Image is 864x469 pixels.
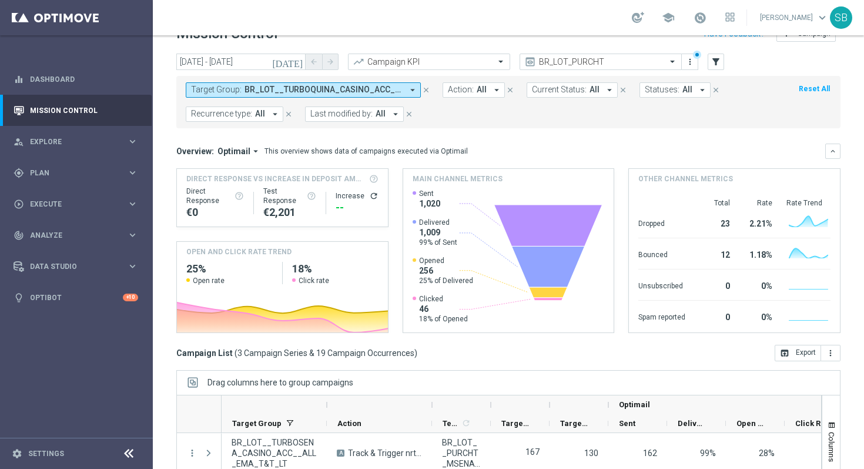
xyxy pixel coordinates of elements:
[13,106,139,115] button: Mission Control
[461,418,471,428] i: refresh
[643,448,657,458] span: 162
[376,109,386,119] span: All
[310,58,318,66] i: arrow_back
[699,244,730,263] div: 12
[186,107,283,122] button: Recurrence type: All arrow_drop_down
[235,348,237,358] span: (
[270,109,280,119] i: arrow_drop_down
[14,230,127,241] div: Analyze
[619,86,627,94] i: close
[127,229,138,241] i: keyboard_arrow_right
[322,54,339,70] button: arrow_forward
[414,348,417,358] span: )
[525,447,540,457] label: 167
[590,85,600,95] span: All
[30,138,127,145] span: Explore
[369,191,379,201] i: refresh
[14,64,138,95] div: Dashboard
[14,74,24,85] i: equalizer
[830,6,852,29] div: SB
[310,109,373,119] span: Last modified by:
[123,294,138,301] div: +10
[419,238,457,247] span: 99% of Sent
[336,191,379,201] div: Increase
[618,84,628,97] button: close
[13,75,139,84] button: equalizer Dashboard
[13,137,139,147] button: person_search Explore keyboard_arrow_right
[13,262,139,271] button: Data Studio keyboard_arrow_right
[419,227,457,238] span: 1,009
[505,84,515,97] button: close
[186,247,292,257] h4: OPEN AND CLICK RATE TREND
[786,198,830,208] div: Rate Trend
[419,294,468,304] span: Clicked
[176,146,214,157] h3: Overview:
[419,189,440,198] span: Sent
[638,213,685,232] div: Dropped
[270,54,306,71] button: [DATE]
[264,146,468,157] div: This overview shows data of campaigns executed via Optimail
[207,378,353,387] div: Row Groups
[13,293,139,302] button: lightbulb Optibot +10
[14,168,24,178] i: gps_fixed
[421,84,431,97] button: close
[775,348,840,357] multiple-options-button: Export to CSV
[348,448,422,458] span: Track & Trigger nrt_purchased_tickets
[560,419,588,428] span: Targeted Responders
[744,244,772,263] div: 1.18%
[682,85,692,95] span: All
[619,419,635,428] span: Sent
[187,448,197,458] button: more_vert
[712,86,720,94] i: close
[336,201,379,215] div: --
[232,437,317,469] span: BR_LOT__TURBOSENA_CASINO_ACC__ALL_EMA_T&T_LT
[186,82,421,98] button: Target Group: BR_LOT__TURBOQUINA_CASINO_ACC__ALL_EMA_T&T_LT, BR_LOT__TURBOSENA_CASINO_ACC__ALL_EM...
[759,9,830,26] a: [PERSON_NAME]keyboard_arrow_down
[527,82,618,98] button: Current Status: All arrow_drop_down
[186,262,273,276] h2: 25%
[744,213,772,232] div: 2.21%
[348,54,510,70] ng-select: Campaign KPI
[422,86,430,94] i: close
[744,198,772,208] div: Rate
[337,450,344,457] span: A
[825,144,840,159] button: keyboard_arrow_down
[353,56,364,68] i: trending_up
[30,201,127,208] span: Execute
[250,146,261,157] i: arrow_drop_down
[827,432,836,462] span: Columns
[684,55,696,69] button: more_vert
[12,448,22,459] i: settings
[337,419,361,428] span: Action
[407,85,418,95] i: arrow_drop_down
[299,276,329,285] span: Click rate
[775,345,821,361] button: open_in_browser Export
[127,261,138,272] i: keyboard_arrow_right
[711,56,721,67] i: filter_alt
[693,51,701,59] div: There are unsaved changes
[711,84,721,97] button: close
[14,282,138,313] div: Optibot
[419,314,468,324] span: 18% of Opened
[419,256,473,265] span: Opened
[699,213,730,232] div: 23
[13,199,139,209] button: play_circle_outline Execute keyboard_arrow_right
[255,109,265,119] span: All
[284,110,293,118] i: close
[305,107,404,122] button: Last modified by: All arrow_drop_down
[532,85,587,95] span: Current Status:
[645,85,679,95] span: Statuses:
[744,307,772,325] div: 0%
[448,85,474,95] span: Action:
[30,282,123,313] a: Optibot
[214,146,264,157] button: Optimail arrow_drop_down
[506,86,514,94] i: close
[520,54,682,70] ng-select: BR_LOT_PURCHT
[419,198,440,209] span: 1,020
[186,174,366,184] span: Direct Response VS Increase In Deposit Amount
[829,147,837,155] i: keyboard_arrow_down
